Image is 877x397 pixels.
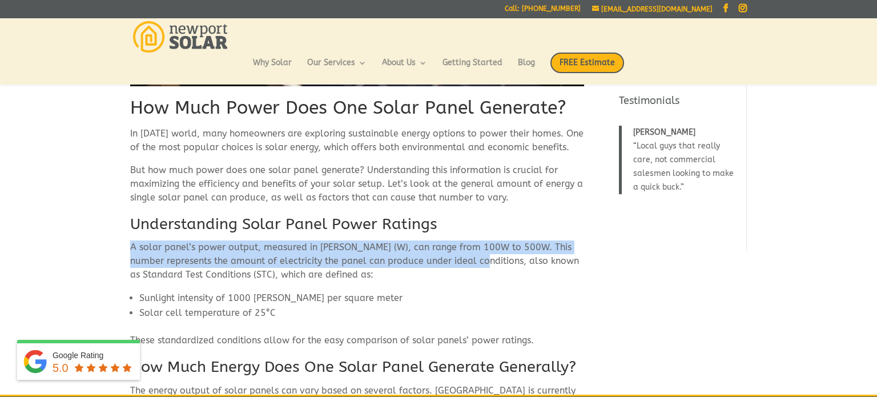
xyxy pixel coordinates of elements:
[633,127,695,137] span: [PERSON_NAME]
[619,126,740,194] blockquote: Local guys that really care, not commercial salesmen looking to make a quick buck.
[53,350,134,361] div: Google Rating
[130,163,584,214] p: But how much power does one solar panel generate? Understanding this information is crucial for m...
[133,21,227,53] img: Newport Solar | Solar Energy Optimized.
[130,356,584,384] h2: How Much Energy Does One Solar Panel Generate Generally?
[130,334,584,356] p: These standardized conditions allow for the easy comparison of solar panels’ power ratings.
[130,240,584,291] p: A solar panel’s power output, measured in [PERSON_NAME] (W), can range from 100W to 500W. This nu...
[550,53,624,85] a: FREE Estimate
[382,59,427,78] a: About Us
[592,5,713,13] a: [EMAIL_ADDRESS][DOMAIN_NAME]
[130,214,584,241] h2: Understanding Solar Panel Power Ratings
[53,362,69,374] span: 5.0
[550,53,624,73] span: FREE Estimate
[130,95,584,127] h1: How Much Power Does One Solar Panel Generate?
[139,306,584,320] li: Solar cell temperature of 25°C
[130,127,584,163] p: In [DATE] world, many homeowners are exploring sustainable energy options to power their homes. O...
[619,94,739,114] h4: Testimonials
[442,59,502,78] a: Getting Started
[505,5,581,17] a: Call: [PHONE_NUMBER]
[307,59,367,78] a: Our Services
[139,291,584,306] li: Sunlight intensity of 1000 [PERSON_NAME] per square meter
[518,59,535,78] a: Blog
[253,59,292,78] a: Why Solar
